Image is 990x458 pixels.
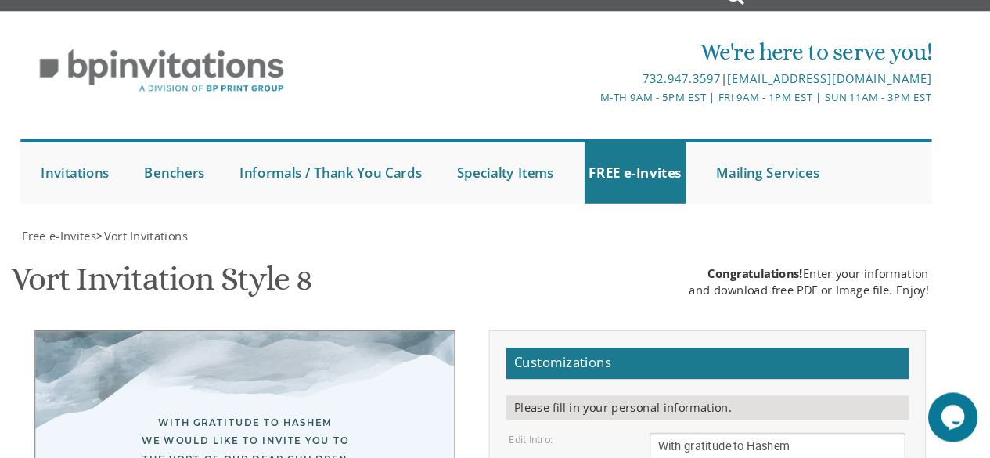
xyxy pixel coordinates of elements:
[697,290,925,306] div: and download free PDF or Image file. Enjoy!
[54,271,340,317] h1: Vort Invitation Style 8
[526,434,567,447] label: Edit Intro:
[473,158,573,216] a: Specialty Items
[135,240,221,254] span: >
[747,2,832,33] a: My Cart
[351,107,927,124] div: M-Th 9am - 5pm EST | Fri 9am - 1pm EST | Sun 11am - 3pm EST
[142,240,221,254] span: Vort Invitations
[697,275,925,290] div: Enter your information
[733,90,927,105] a: [EMAIL_ADDRESS][DOMAIN_NAME]
[78,158,151,216] a: Invitations
[598,158,694,216] a: FREE e-Invites
[924,395,974,442] iframe: chat widget
[176,158,242,216] a: Benchers
[719,158,825,216] a: Mailing Services
[63,58,331,123] img: BP Invitation Loft
[267,158,448,216] a: Informals / Thank You Cards
[524,398,905,422] div: Please fill in your personal information.
[351,88,927,107] div: |
[524,353,905,383] h2: Customizations
[351,57,927,88] div: We're here to serve you!
[653,90,727,105] a: 732.947.3597
[715,275,805,290] span: Congratulations!
[141,240,221,254] a: Vort Invitations
[63,240,135,254] a: Free e-Invites
[64,240,135,254] span: Free e-Invites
